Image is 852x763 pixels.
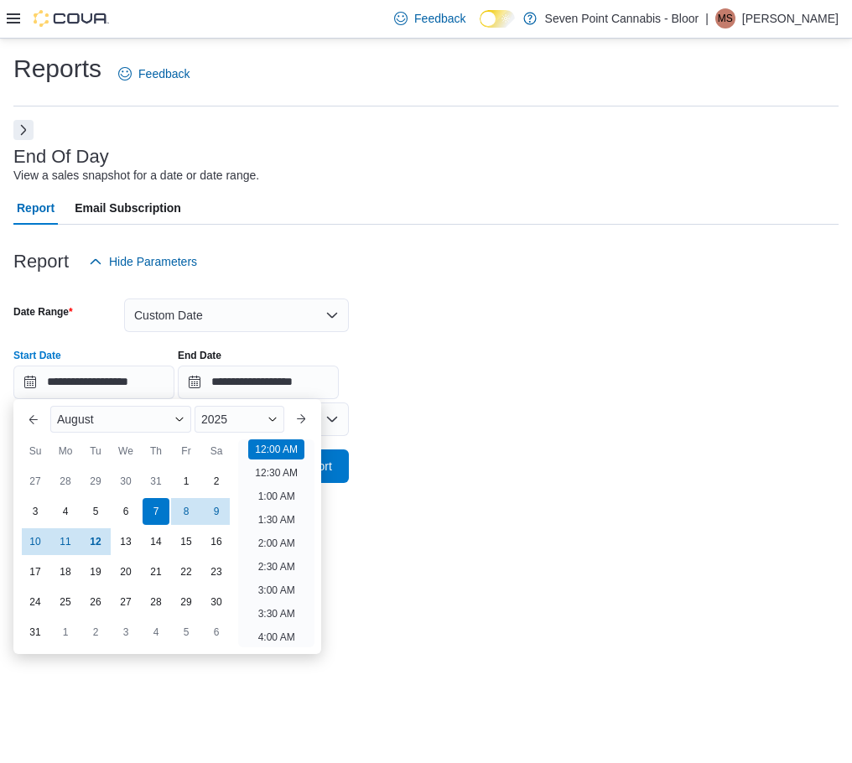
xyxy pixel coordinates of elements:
[173,498,200,525] div: day-8
[252,557,302,577] li: 2:30 AM
[178,349,221,362] label: End Date
[13,167,259,184] div: View a sales snapshot for a date or date range.
[238,439,314,647] ul: Time
[252,580,302,600] li: 3:00 AM
[203,468,230,495] div: day-2
[13,147,109,167] h3: End Of Day
[50,406,191,433] div: Button. Open the month selector. August is currently selected.
[387,2,472,35] a: Feedback
[203,528,230,555] div: day-16
[143,498,169,525] div: day-7
[112,619,139,646] div: day-3
[195,406,284,433] div: Button. Open the year selector. 2025 is currently selected.
[112,468,139,495] div: day-30
[109,253,197,270] span: Hide Parameters
[82,438,109,465] div: Tu
[248,439,304,459] li: 12:00 AM
[22,468,49,495] div: day-27
[203,438,230,465] div: Sa
[112,57,196,91] a: Feedback
[22,528,49,555] div: day-10
[52,498,79,525] div: day-4
[252,604,302,624] li: 3:30 AM
[252,510,302,530] li: 1:30 AM
[82,589,109,615] div: day-26
[82,245,204,278] button: Hide Parameters
[22,438,49,465] div: Su
[143,558,169,585] div: day-21
[124,298,349,332] button: Custom Date
[143,589,169,615] div: day-28
[13,120,34,140] button: Next
[52,468,79,495] div: day-28
[288,406,314,433] button: Next month
[203,619,230,646] div: day-6
[52,528,79,555] div: day-11
[52,438,79,465] div: Mo
[173,438,200,465] div: Fr
[82,528,109,555] div: day-12
[82,498,109,525] div: day-5
[112,558,139,585] div: day-20
[17,191,55,225] span: Report
[203,589,230,615] div: day-30
[20,466,231,647] div: August, 2025
[718,8,733,29] span: MS
[173,619,200,646] div: day-5
[248,463,304,483] li: 12:30 AM
[52,558,79,585] div: day-18
[52,589,79,615] div: day-25
[715,8,735,29] div: Melissa Schullerer
[705,8,709,29] p: |
[138,65,190,82] span: Feedback
[112,438,139,465] div: We
[143,438,169,465] div: Th
[13,305,73,319] label: Date Range
[112,498,139,525] div: day-6
[143,468,169,495] div: day-31
[178,366,339,399] input: Press the down key to open a popover containing a calendar.
[13,252,69,272] h3: Report
[173,528,200,555] div: day-15
[252,486,302,506] li: 1:00 AM
[22,619,49,646] div: day-31
[22,589,49,615] div: day-24
[173,589,200,615] div: day-29
[57,413,94,426] span: August
[325,413,339,426] button: Open list of options
[22,498,49,525] div: day-3
[173,558,200,585] div: day-22
[75,191,181,225] span: Email Subscription
[52,619,79,646] div: day-1
[203,558,230,585] div: day-23
[143,619,169,646] div: day-4
[112,528,139,555] div: day-13
[34,10,109,27] img: Cova
[13,349,61,362] label: Start Date
[414,10,465,27] span: Feedback
[480,10,515,28] input: Dark Mode
[82,468,109,495] div: day-29
[143,528,169,555] div: day-14
[252,533,302,553] li: 2:00 AM
[112,589,139,615] div: day-27
[545,8,699,29] p: Seven Point Cannabis - Bloor
[82,558,109,585] div: day-19
[82,619,109,646] div: day-2
[203,498,230,525] div: day-9
[201,413,227,426] span: 2025
[22,558,49,585] div: day-17
[742,8,839,29] p: [PERSON_NAME]
[252,627,302,647] li: 4:00 AM
[173,468,200,495] div: day-1
[13,52,101,86] h1: Reports
[20,406,47,433] button: Previous Month
[13,366,174,399] input: Press the down key to enter a popover containing a calendar. Press the escape key to close the po...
